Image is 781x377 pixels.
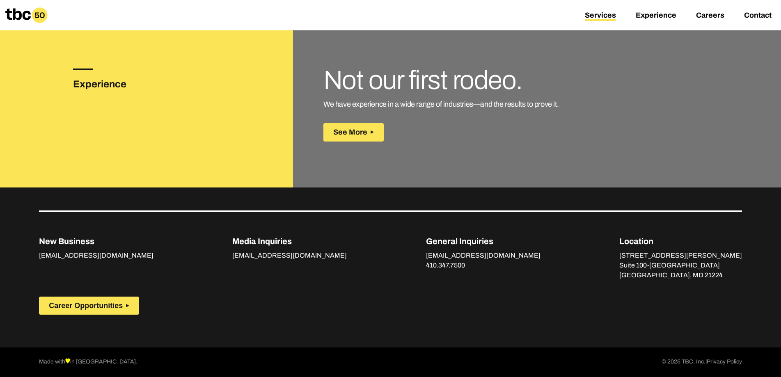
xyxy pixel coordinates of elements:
a: [EMAIL_ADDRESS][DOMAIN_NAME] [426,252,541,261]
p: [GEOGRAPHIC_DATA], MD 21224 [619,270,742,280]
p: © 2025 TBC, Inc. [662,357,742,367]
button: See More [323,123,384,142]
h3: Not our first rodeo. [323,69,720,92]
a: Contact [744,11,772,21]
a: Services [585,11,616,21]
p: Made with in [GEOGRAPHIC_DATA]. [39,357,137,367]
a: [EMAIL_ADDRESS][DOMAIN_NAME] [232,252,347,261]
p: Suite 100-[GEOGRAPHIC_DATA] [619,260,742,270]
p: Media Inquiries [232,235,347,247]
a: Careers [696,11,724,21]
p: New Business [39,235,153,247]
span: See More [333,128,367,137]
a: [EMAIL_ADDRESS][DOMAIN_NAME] [39,252,153,261]
button: Career Opportunities [39,297,139,315]
p: [STREET_ADDRESS][PERSON_NAME] [619,251,742,260]
span: Career Opportunities [49,302,123,310]
a: Experience [636,11,676,21]
p: General Inquiries [426,235,541,247]
a: Privacy Policy [707,357,742,367]
p: Location [619,235,742,247]
p: We have experience in a wide range of industries—and the results to prove it. [323,99,720,110]
a: 410.347.7500 [426,262,465,271]
span: | [705,359,707,365]
h3: Experience [73,77,152,91]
